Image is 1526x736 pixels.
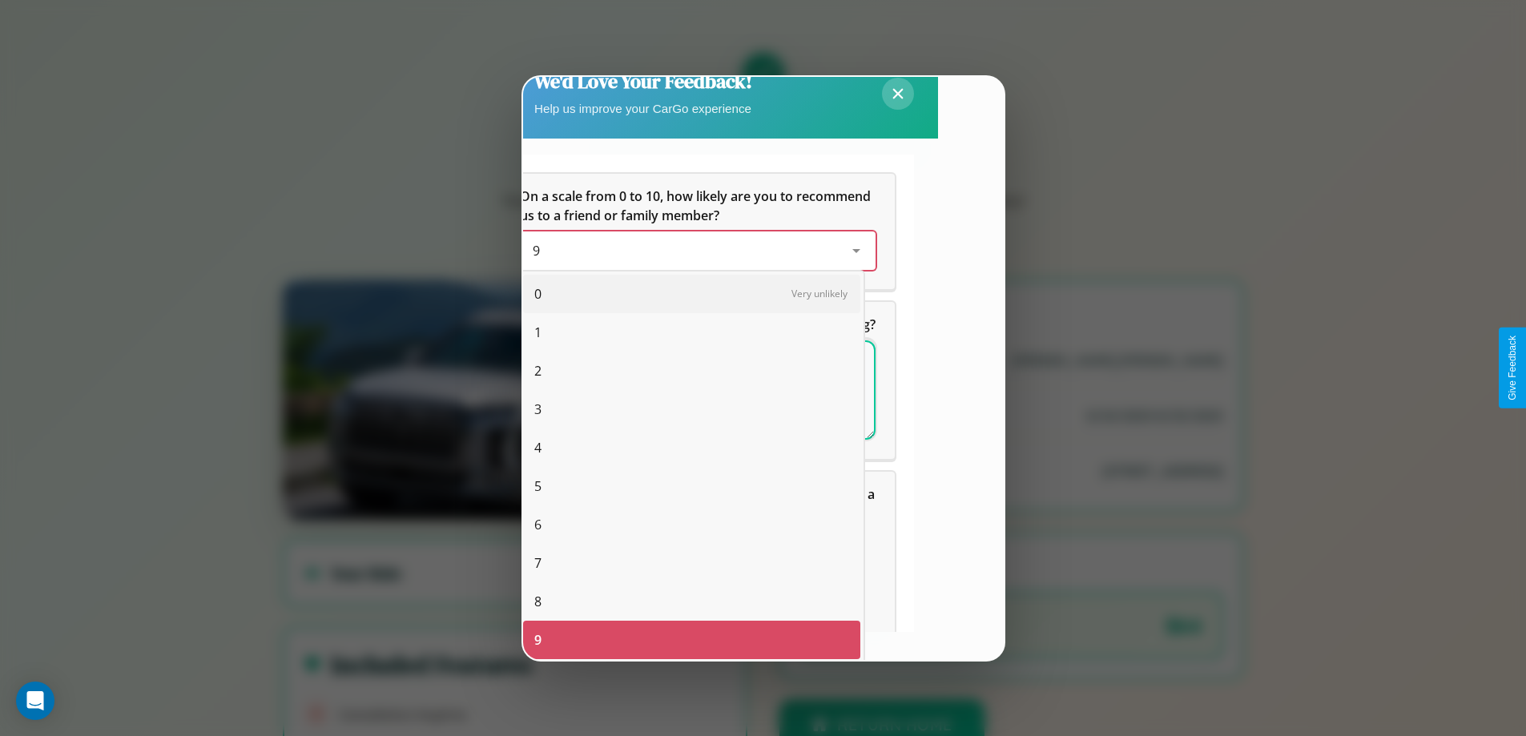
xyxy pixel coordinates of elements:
[523,467,860,505] div: 5
[534,592,542,611] span: 8
[523,275,860,313] div: 0
[534,323,542,342] span: 1
[520,485,878,522] span: Which of the following features do you value the most in a vehicle?
[523,505,860,544] div: 6
[520,316,876,333] span: What can we do to make your experience more satisfying?
[520,231,876,270] div: On a scale from 0 to 10, how likely are you to recommend us to a friend or family member?
[520,187,876,225] h5: On a scale from 0 to 10, how likely are you to recommend us to a friend or family member?
[523,428,860,467] div: 4
[534,98,752,119] p: Help us improve your CarGo experience
[523,659,860,698] div: 10
[501,174,895,289] div: On a scale from 0 to 10, how likely are you to recommend us to a friend or family member?
[523,390,860,428] div: 3
[534,477,542,496] span: 5
[533,242,540,259] span: 9
[523,544,860,582] div: 7
[523,313,860,352] div: 1
[534,553,542,573] span: 7
[16,682,54,720] div: Open Intercom Messenger
[520,187,874,224] span: On a scale from 0 to 10, how likely are you to recommend us to a friend or family member?
[534,361,542,380] span: 2
[534,284,542,304] span: 0
[534,515,542,534] span: 6
[534,68,752,95] h2: We'd Love Your Feedback!
[1507,336,1518,400] div: Give Feedback
[523,582,860,621] div: 8
[791,287,848,300] span: Very unlikely
[534,630,542,650] span: 9
[523,352,860,390] div: 2
[534,438,542,457] span: 4
[523,621,860,659] div: 9
[534,400,542,419] span: 3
